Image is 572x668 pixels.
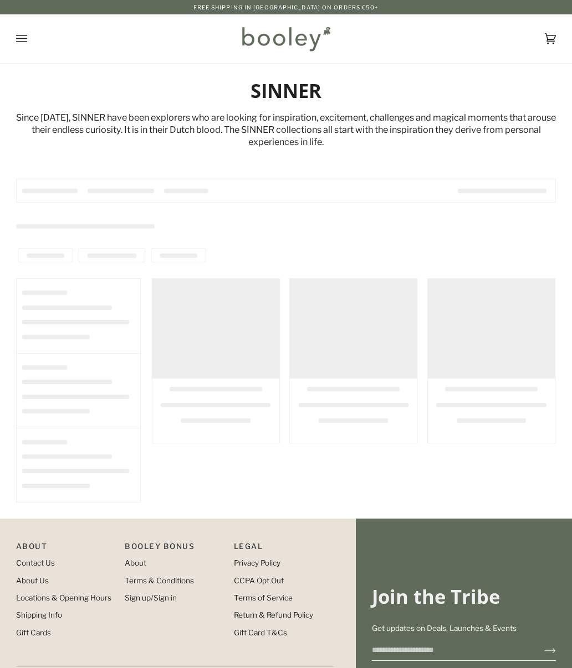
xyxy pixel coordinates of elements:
a: About [125,558,146,567]
a: Terms & Conditions [125,576,194,585]
a: Terms of Service [234,593,293,602]
button: Open menu [16,14,49,63]
p: Pipeline_Footer Sub [234,541,334,557]
p: Pipeline_Footer Main [16,541,116,557]
p: Booley Bonus [125,541,224,557]
p: Get updates on Deals, Launches & Events [372,623,556,634]
img: Booley [237,23,334,55]
input: your-email@example.com [372,640,527,660]
a: Gift Card T&Cs [234,628,287,637]
button: Join [527,641,556,659]
a: Sign up/Sign in [125,593,177,602]
a: Gift Cards [16,628,51,637]
a: CCPA Opt Out [234,576,284,585]
a: Return & Refund Policy [234,610,313,619]
p: Since [DATE], SINNER have been explorers who are looking for inspiration, excitement, challenges ... [16,111,556,148]
h1: SINNER [16,79,556,102]
a: Contact Us [16,558,55,567]
p: Free Shipping in [GEOGRAPHIC_DATA] on Orders €50+ [193,3,379,12]
a: Locations & Opening Hours [16,593,111,602]
h3: Join the Tribe [372,584,556,608]
a: Privacy Policy [234,558,280,567]
a: About Us [16,576,49,585]
a: Shipping Info [16,610,62,619]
